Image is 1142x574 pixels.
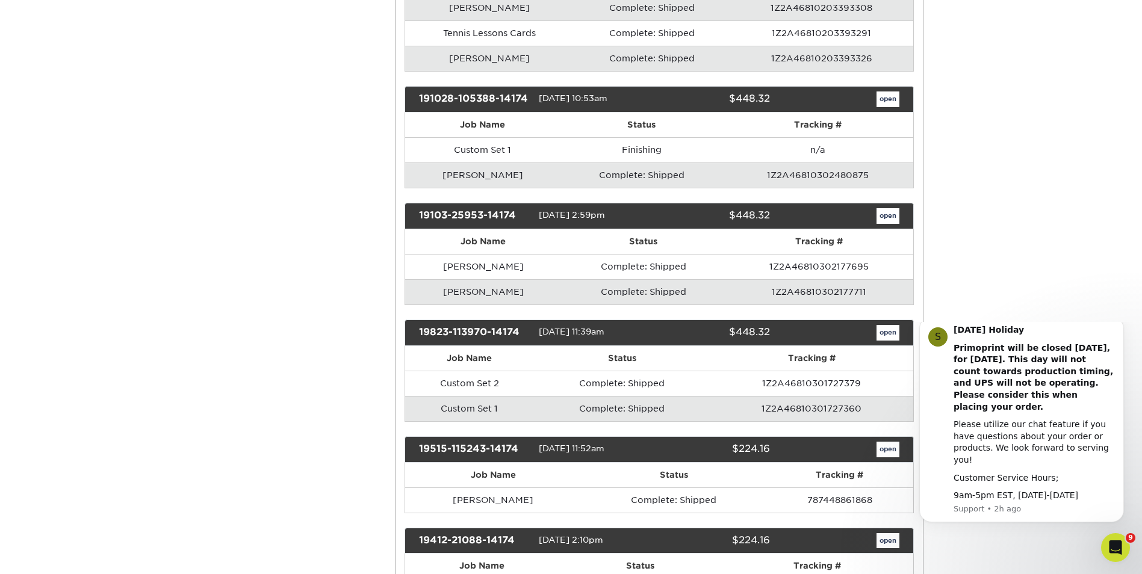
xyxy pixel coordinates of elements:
th: Status [582,463,767,487]
div: 19823-113970-14174 [410,325,539,341]
td: Complete: Shipped [574,20,730,46]
th: Tracking # [710,346,913,371]
th: Status [534,346,710,371]
div: Please utilize our chat feature if you have questions about your order or products. We look forwa... [52,97,214,144]
td: Tennis Lessons Cards [405,20,574,46]
td: n/a [723,137,913,162]
a: open [877,325,899,341]
div: 9am-5pm EST, [DATE]-[DATE] [52,168,214,180]
td: Complete: Shipped [561,254,725,279]
td: [PERSON_NAME] [405,254,561,279]
th: Job Name [405,346,534,371]
div: 19103-25953-14174 [410,208,539,224]
th: Status [561,229,725,254]
iframe: Intercom live chat [1101,533,1130,562]
p: Message from Support, sent 2h ago [52,182,214,193]
td: Complete: Shipped [582,487,767,513]
a: open [877,91,899,107]
td: Complete: Shipped [534,371,710,396]
span: [DATE] 2:59pm [539,210,605,220]
div: $224.16 [650,533,779,549]
b: [DATE] Holiday [52,3,123,13]
td: Custom Set 1 [405,396,534,421]
th: Job Name [405,463,582,487]
td: [PERSON_NAME] [405,487,582,513]
div: Message content [52,2,214,180]
div: $224.16 [650,442,779,457]
th: Job Name [405,229,561,254]
td: 1Z2A46810301727360 [710,396,913,421]
td: [PERSON_NAME] [405,46,574,71]
td: 1Z2A46810302480875 [723,162,913,188]
div: Profile image for Support [27,5,46,25]
td: 1Z2A46810203393326 [730,46,913,71]
th: Tracking # [723,113,913,137]
td: 1Z2A46810203393291 [730,20,913,46]
td: 1Z2A46810302177695 [725,254,913,279]
th: Status [560,113,723,137]
td: [PERSON_NAME] [405,279,561,304]
span: 9 [1126,533,1135,543]
span: [DATE] 11:52am [539,443,604,453]
div: $448.32 [650,325,779,341]
th: Job Name [405,113,560,137]
td: Complete: Shipped [574,46,730,71]
a: open [877,533,899,549]
div: $448.32 [650,91,779,107]
td: Complete: Shipped [560,162,723,188]
iframe: Intercom notifications message [901,322,1142,542]
div: Customer Service Hours; [52,150,214,162]
div: 19412-21088-14174 [410,533,539,549]
div: 19515-115243-14174 [410,442,539,457]
td: Custom Set 1 [405,137,560,162]
div: $448.32 [650,208,779,224]
td: Custom Set 2 [405,371,534,396]
td: 1Z2A46810301727379 [710,371,913,396]
span: [DATE] 2:10pm [539,535,603,545]
b: Primoprint will be closed [DATE], for [DATE]. This day will not count towards production timing, ... [52,21,212,90]
td: 787448861868 [766,487,913,513]
td: Finishing [560,137,723,162]
iframe: Google Customer Reviews [3,537,102,570]
td: Complete: Shipped [561,279,725,304]
div: 191028-105388-14174 [410,91,539,107]
td: Complete: Shipped [534,396,710,421]
span: [DATE] 11:39am [539,327,604,336]
th: Tracking # [725,229,913,254]
td: [PERSON_NAME] [405,162,560,188]
a: open [877,208,899,224]
td: 1Z2A46810302177711 [725,279,913,304]
a: open [877,442,899,457]
span: [DATE] 10:53am [539,93,607,103]
th: Tracking # [766,463,913,487]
